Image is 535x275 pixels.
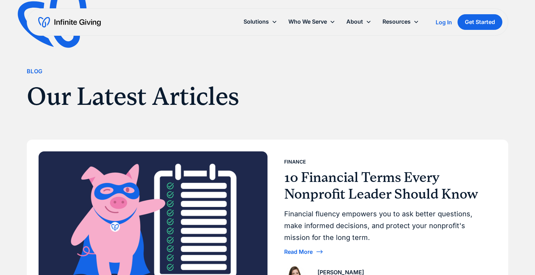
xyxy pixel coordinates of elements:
[27,67,43,76] div: Blog
[244,17,269,26] div: Solutions
[283,14,341,29] div: Who We Serve
[382,17,411,26] div: Resources
[458,14,502,30] a: Get Started
[284,249,313,255] div: Read More
[284,208,491,243] div: Financial fluency empowers you to ask better questions, make informed decisions, and protect your...
[346,17,363,26] div: About
[436,19,452,25] div: Log In
[284,169,491,202] h3: 10 Financial Terms Every Nonprofit Leader Should Know
[284,158,306,166] div: Finance
[341,14,377,29] div: About
[377,14,425,29] div: Resources
[288,17,327,26] div: Who We Serve
[27,82,382,111] h1: Our Latest Articles
[436,18,452,26] a: Log In
[238,14,283,29] div: Solutions
[38,17,101,28] a: home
